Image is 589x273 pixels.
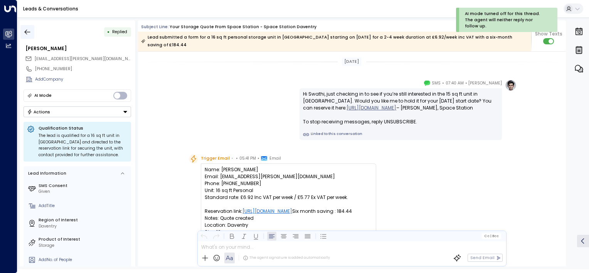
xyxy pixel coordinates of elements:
[201,155,230,162] span: Trigger Email
[24,106,131,117] button: Actions
[39,217,129,223] label: Region of Interest
[34,92,52,99] div: AI Mode
[26,170,66,177] div: Lead Information
[432,79,441,87] span: SMS
[25,45,131,52] div: [PERSON_NAME]
[468,79,502,87] span: [PERSON_NAME]
[239,155,256,162] span: 05:41 PM
[535,30,562,37] span: Show Texts
[170,24,316,30] div: Your storage quote from Space Station - Space Station Daventry
[465,11,546,29] div: AI mode turned off for this thread. The agent will neither reply nor follow up.
[303,91,498,125] div: Hi Swathi, just checking in to see if you’re still interested in the 15 sq ft unit in [GEOGRAPHIC...
[211,231,220,241] button: Redo
[482,233,501,239] button: Cc|Bcc
[269,155,281,162] span: Email
[342,57,362,66] div: [DATE]
[39,223,129,229] div: Daventry
[39,243,129,249] div: Storage
[446,79,464,87] span: 07:40 AM
[236,155,238,162] span: •
[24,106,131,117] div: Button group with a nested menu
[27,109,50,115] div: Actions
[141,24,169,30] span: Subject Line:
[23,5,78,12] a: Leads & Conversations
[35,56,138,62] span: [EMAIL_ADDRESS][PERSON_NAME][DOMAIN_NAME]
[505,79,517,91] img: profile-logo.png
[243,255,330,261] div: The agent signature is added automatically
[39,189,129,195] div: Given
[484,234,499,238] span: Cc Bcc
[141,34,528,49] div: Lead submitted a form for a 16 sq ft personal storage unit in [GEOGRAPHIC_DATA] starting on [DATE...
[35,66,131,72] div: [PHONE_NUMBER]
[39,203,129,209] div: AddTitle
[39,133,128,158] div: The lead is qualified for a 16 sq ft unit in [GEOGRAPHIC_DATA] and directed to the reservation li...
[465,79,467,87] span: •
[112,29,127,35] span: Replied
[39,257,129,263] div: AddNo. of People
[39,236,129,243] label: Product of Interest
[347,104,396,111] a: [URL][DOMAIN_NAME]
[303,131,498,138] a: Linked to this conversation
[442,79,444,87] span: •
[242,208,292,215] a: [URL][DOMAIN_NAME]
[35,76,131,83] div: AddCompany
[199,231,209,241] button: Undo
[107,27,110,37] div: •
[490,234,491,238] span: |
[39,125,128,131] p: Qualification Status
[39,183,129,189] label: SMS Consent
[35,56,131,62] span: swathi.j.kamble@gmail.com
[257,155,259,162] span: •
[231,155,233,162] span: •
